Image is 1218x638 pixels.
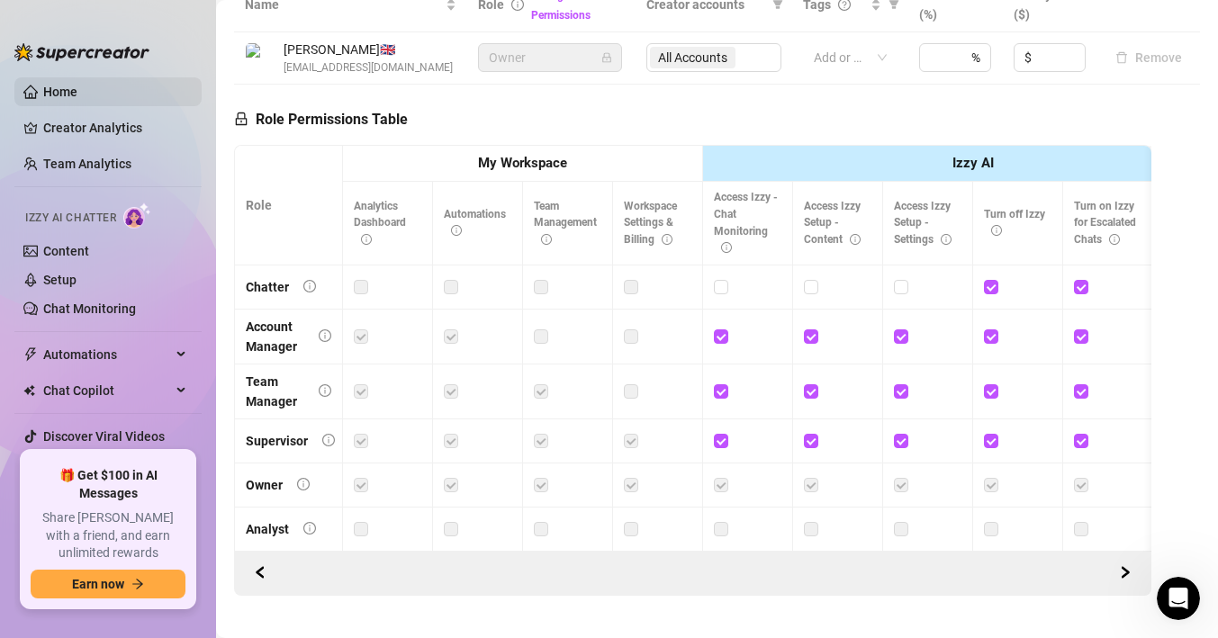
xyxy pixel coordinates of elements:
[77,359,178,372] b: [PERSON_NAME]
[850,234,861,245] span: info-circle
[984,208,1045,238] span: Turn off Izzy
[601,52,612,63] span: lock
[25,210,116,227] span: Izzy AI Chatter
[1074,200,1136,247] span: Turn on Izzy for Escalated Chats
[952,155,994,171] strong: Izzy AI
[489,44,611,71] span: Owner
[234,109,408,130] h5: Role Permissions Table
[1109,234,1120,245] span: info-circle
[662,234,672,245] span: info-circle
[14,43,149,61] img: logo-BBDzfeDw.svg
[37,82,323,117] div: All designed to help you manage and grow all accounts from a single place.
[31,467,185,502] span: 🎁 Get $100 in AI Messages
[31,570,185,598] button: Earn nowarrow-right
[43,301,136,316] a: Chat Monitoring
[354,200,406,247] span: Analytics Dashboard
[23,347,38,362] span: thunderbolt
[87,22,224,40] p: The team can also help
[12,7,46,41] button: go back
[1111,559,1140,588] button: Scroll Backward
[714,191,778,255] span: Access Izzy - Chat Monitoring
[43,244,89,258] a: Content
[29,406,281,441] div: Hi [PERSON_NAME], can you please try again the code 30OFF ? Thank you!
[246,372,304,411] div: Team Manager
[322,434,335,446] span: info-circle
[246,519,289,539] div: Analyst
[77,357,307,373] div: joined the conversation
[14,258,346,329] div: Ollie says…
[246,475,283,495] div: Owner
[37,126,323,144] div: 👉 and get started [DATE]
[14,395,295,452] div: Hi [PERSON_NAME], can you please try again the code 30OFF ? Thank you![PERSON_NAME] • [DATE]
[43,376,171,405] span: Chat Copilot
[51,10,80,39] img: Profile image for Ella
[297,478,310,490] span: info-circle
[444,208,506,238] span: Automations
[1157,577,1200,620] iframe: Intercom live chat
[1119,566,1132,579] span: right
[303,522,316,535] span: info-circle
[37,153,323,171] div: With Love,
[14,395,346,491] div: Ella says…
[478,155,567,171] strong: My Workspace
[254,566,266,579] span: left
[43,157,131,171] a: Team Analytics
[282,7,316,41] button: Home
[319,384,331,397] span: info-circle
[721,242,732,253] span: info-circle
[246,277,289,297] div: Chatter
[319,329,331,342] span: info-circle
[246,317,304,356] div: Account Manager
[31,509,185,562] span: Share [PERSON_NAME] with a friend, and earn unlimited rewards
[284,59,453,76] span: [EMAIL_ADDRESS][DOMAIN_NAME]
[246,559,275,588] button: Scroll Forward
[123,202,151,229] img: AI Chatter
[534,200,597,247] span: Team Management
[23,384,35,397] img: Chat Copilot
[991,225,1002,236] span: info-circle
[246,43,275,73] img: Ollie Beasley
[72,577,124,591] span: Earn now
[37,180,323,198] div: [PERSON_NAME] Supercreator
[941,234,952,245] span: info-circle
[43,340,171,369] span: Automations
[316,7,348,40] div: Close
[303,280,316,292] span: info-circle
[14,354,346,395] div: Ella says…
[235,146,343,265] th: Role
[43,429,165,444] a: Discover Viral Videos
[624,200,677,247] span: Workspace Settings & Billing
[79,269,331,304] div: hello, my 30OFF discount code doesnt seem to be working
[87,9,204,22] h1: [PERSON_NAME]
[361,234,372,245] span: info-circle
[246,431,308,451] div: Supervisor
[43,273,77,287] a: Setup
[234,112,248,126] span: lock
[65,258,346,315] div: hello, my 30OFF discount code doesnt seem to be working
[14,329,346,354] div: [DATE]
[52,127,139,141] a: Go to the app
[43,85,77,99] a: Home
[43,113,187,142] a: Creator Analytics
[1108,47,1189,68] button: Remove
[541,234,552,245] span: info-circle
[54,356,72,374] img: Profile image for Ella
[451,225,462,236] span: info-circle
[804,200,861,247] span: Access Izzy Setup - Content
[894,200,952,247] span: Access Izzy Setup - Settings
[50,57,323,74] li: Full mobile app access
[284,40,453,59] span: [PERSON_NAME] 🇬🇧
[131,578,144,590] span: arrow-right
[29,456,170,467] div: [PERSON_NAME] • [DATE]
[14,234,346,258] div: [DATE]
